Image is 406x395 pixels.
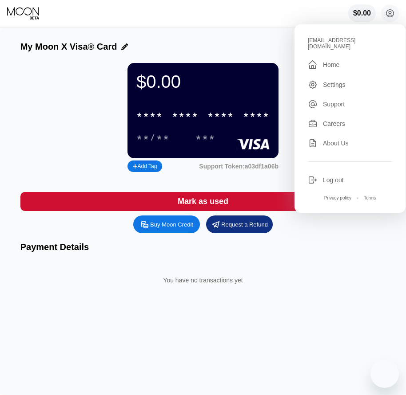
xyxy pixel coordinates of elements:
[308,175,392,185] div: Log out
[324,196,351,200] div: Privacy policy
[150,221,193,228] div: Buy Moon Credit
[20,242,386,252] div: Payment Details
[323,176,344,184] div: Log out
[127,160,162,172] div: Add Tag
[199,163,279,170] div: Support Token:a03df1a06b
[308,59,318,70] div: 
[308,59,392,70] div: Home
[364,196,376,200] div: Terms
[133,163,157,169] div: Add Tag
[353,9,371,17] div: $0.00
[370,360,399,388] iframe: Button to launch messaging window
[323,140,349,147] div: About Us
[28,268,379,293] div: You have no transactions yet
[308,119,392,129] div: Careers
[323,81,346,88] div: Settings
[206,215,273,233] div: Request a Refund
[20,192,386,211] div: Mark as used
[178,196,228,207] div: Mark as used
[308,80,392,90] div: Settings
[323,120,345,127] div: Careers
[308,99,392,109] div: Support
[136,72,270,92] div: $0.00
[348,4,376,22] div: $0.00
[323,61,339,68] div: Home
[20,42,117,52] div: My Moon X Visa® Card
[133,215,200,233] div: Buy Moon Credit
[221,221,268,228] div: Request a Refund
[323,101,345,108] div: Support
[308,138,392,148] div: About Us
[199,163,279,170] div: Support Token: a03df1a06b
[308,37,392,50] div: [EMAIL_ADDRESS][DOMAIN_NAME]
